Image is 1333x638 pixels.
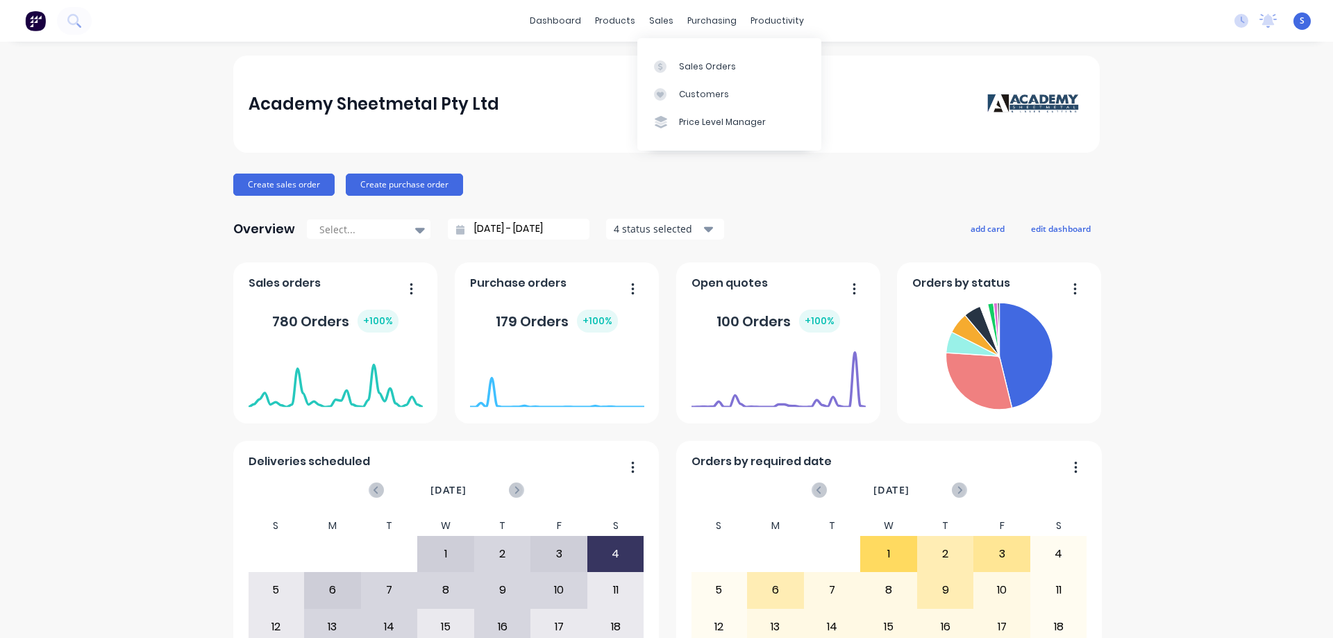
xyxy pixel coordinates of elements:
div: 7 [362,573,417,607]
div: 4 status selected [614,221,701,236]
div: 8 [418,573,473,607]
button: 4 status selected [606,219,724,240]
div: 9 [918,573,973,607]
span: [DATE] [873,482,909,498]
a: Sales Orders [637,52,821,80]
a: Price Level Manager [637,108,821,136]
div: W [860,516,917,536]
span: Sales orders [249,275,321,292]
span: [DATE] [430,482,467,498]
div: products [588,10,642,31]
div: T [804,516,861,536]
div: S [587,516,644,536]
div: 2 [475,537,530,571]
div: + 100 % [799,310,840,333]
img: Factory [25,10,46,31]
div: sales [642,10,680,31]
div: F [973,516,1030,536]
div: 11 [588,573,644,607]
span: S [1300,15,1305,27]
div: 5 [691,573,747,607]
div: 8 [861,573,916,607]
div: T [474,516,531,536]
a: dashboard [523,10,588,31]
div: + 100 % [577,310,618,333]
div: purchasing [680,10,744,31]
div: 3 [531,537,587,571]
div: 1 [418,537,473,571]
div: W [417,516,474,536]
div: 4 [1031,537,1087,571]
div: 7 [805,573,860,607]
span: Orders by required date [691,453,832,470]
div: F [530,516,587,536]
div: M [304,516,361,536]
div: 3 [974,537,1030,571]
div: 179 Orders [496,310,618,333]
img: Academy Sheetmetal Pty Ltd [987,94,1084,115]
div: 11 [1031,573,1087,607]
a: Customers [637,81,821,108]
div: 10 [974,573,1030,607]
div: 9 [475,573,530,607]
div: 2 [918,537,973,571]
div: M [747,516,804,536]
div: Academy Sheetmetal Pty Ltd [249,90,499,118]
div: S [248,516,305,536]
div: 6 [305,573,360,607]
div: 6 [748,573,803,607]
button: Create sales order [233,174,335,196]
button: add card [962,219,1014,237]
div: 100 Orders [716,310,840,333]
div: T [361,516,418,536]
div: S [691,516,748,536]
div: 1 [861,537,916,571]
div: 5 [249,573,304,607]
button: Create purchase order [346,174,463,196]
div: S [1030,516,1087,536]
div: Overview [233,215,295,243]
div: Sales Orders [679,60,736,73]
button: edit dashboard [1022,219,1100,237]
div: 10 [531,573,587,607]
div: 4 [588,537,644,571]
span: Purchase orders [470,275,567,292]
div: T [917,516,974,536]
span: Orders by status [912,275,1010,292]
div: productivity [744,10,811,31]
div: 780 Orders [272,310,399,333]
div: + 100 % [358,310,399,333]
div: Customers [679,88,729,101]
div: Price Level Manager [679,116,766,128]
span: Open quotes [691,275,768,292]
